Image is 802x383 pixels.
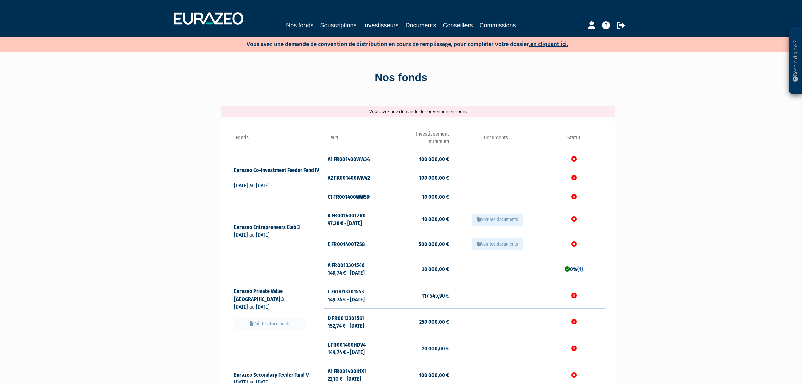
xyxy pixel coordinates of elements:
td: 10 000,00 € [387,206,449,232]
p: Vous avez une demande de convention de distribution en cours de remplissage, pour compléter votre... [227,39,568,48]
td: E FR001400TZS8 [324,232,387,255]
td: 20 000,00 € [387,255,449,282]
span: [DATE] au [DATE] [234,232,270,238]
a: Eurazeo Private Value [GEOGRAPHIC_DATA] 3 [234,288,290,302]
th: Documents [449,130,543,149]
td: 500 000,00 € [387,232,449,255]
a: Eurazeo Co-Investment Feeder Fund IV [234,167,319,181]
button: Voir les documents [472,214,523,226]
a: Documents [406,21,436,30]
a: Eurazeo Entrepreneurs Club 3 [234,224,306,230]
button: Voir les documents [472,238,523,250]
td: A FR001400TZR0 97,28 € - [DATE] [324,206,387,232]
td: 0% [543,255,605,282]
a: Nos fonds [286,21,313,30]
a: Investisseurs [363,21,398,30]
button: Voir les documents [234,318,306,330]
a: Eurazeo Secondary Feeder Fund V [234,372,315,378]
td: 10 000,00 € [387,187,449,206]
td: 20 000,00 € [387,335,449,361]
div: Nos fonds [209,70,593,85]
th: Statut [543,130,605,149]
a: en cliquant ici. [530,41,568,48]
a: Commissions [480,21,516,30]
th: Fonds [231,130,324,149]
td: D FR0013301561 152,74 € - [DATE] [324,308,387,335]
td: A FR0013301546 149,74 € - [DATE] [324,255,387,282]
span: [DATE] au [DATE] [234,182,270,189]
td: 100 000,00 € [387,149,449,168]
th: Investissement minimum [387,130,449,149]
a: Souscriptions [320,21,356,30]
div: Vous avez une demande de convention en cours [221,106,615,117]
td: L FR001400HDV4 149,74 € - [DATE] [324,335,387,361]
td: 100 000,00 € [387,168,449,187]
img: 1732889491-logotype_eurazeo_blanc_rvb.png [174,12,243,25]
p: Besoin d'aide ? [792,31,799,91]
span: [DATE] au [DATE] [234,304,270,310]
a: (1) [577,266,583,272]
td: C FR0013301553 149,74 € - [DATE] [324,282,387,309]
td: A2 FR001400WW42 [324,168,387,187]
td: 117 545,90 € [387,282,449,309]
th: Part [324,130,387,149]
td: C1 FR001400WW59 [324,187,387,206]
td: A1 FR001400WW34 [324,149,387,168]
td: 250 000,00 € [387,308,449,335]
a: Conseillers [443,21,473,30]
